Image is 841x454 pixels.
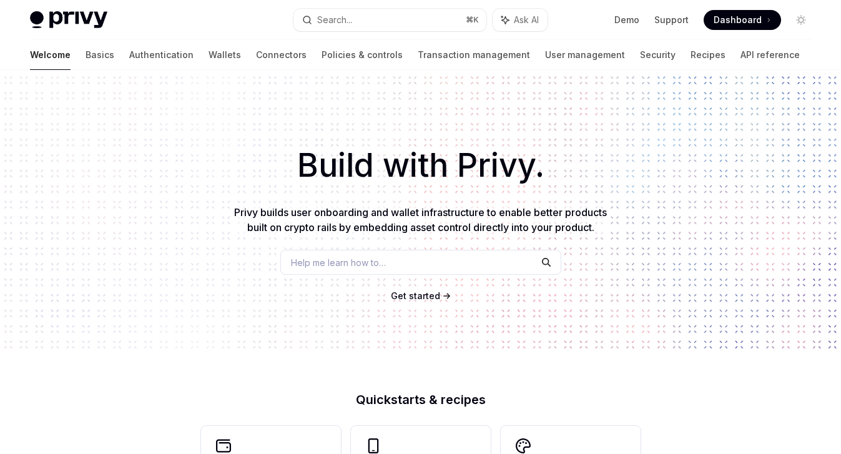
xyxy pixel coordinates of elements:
[391,290,440,302] a: Get started
[322,40,403,70] a: Policies & controls
[740,40,800,70] a: API reference
[30,11,107,29] img: light logo
[514,14,539,26] span: Ask AI
[201,393,641,406] h2: Quickstarts & recipes
[654,14,689,26] a: Support
[704,10,781,30] a: Dashboard
[691,40,725,70] a: Recipes
[209,40,241,70] a: Wallets
[256,40,307,70] a: Connectors
[614,14,639,26] a: Demo
[714,14,762,26] span: Dashboard
[234,206,607,234] span: Privy builds user onboarding and wallet infrastructure to enable better products built on crypto ...
[86,40,114,70] a: Basics
[418,40,530,70] a: Transaction management
[791,10,811,30] button: Toggle dark mode
[20,141,821,190] h1: Build with Privy.
[317,12,352,27] div: Search...
[30,40,71,70] a: Welcome
[129,40,194,70] a: Authentication
[640,40,676,70] a: Security
[291,256,386,269] span: Help me learn how to…
[466,15,479,25] span: ⌘ K
[493,9,548,31] button: Ask AI
[293,9,486,31] button: Search...⌘K
[391,290,440,301] span: Get started
[545,40,625,70] a: User management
